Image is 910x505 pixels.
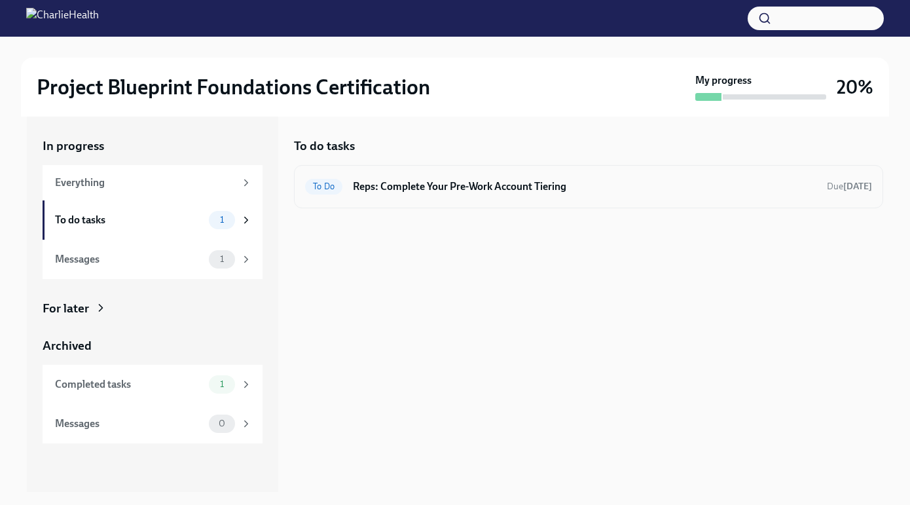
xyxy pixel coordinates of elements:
[43,240,263,279] a: Messages1
[305,181,342,191] span: To Do
[26,8,99,29] img: CharlieHealth
[212,254,232,264] span: 1
[837,75,873,99] h3: 20%
[843,181,872,192] strong: [DATE]
[43,300,263,317] a: For later
[211,419,233,428] span: 0
[695,73,752,88] strong: My progress
[827,181,872,192] span: Due
[43,165,263,200] a: Everything
[43,300,89,317] div: For later
[55,252,204,267] div: Messages
[353,179,816,194] h6: Reps: Complete Your Pre-Work Account Tiering
[212,379,232,389] span: 1
[294,138,355,155] h5: To do tasks
[43,337,263,354] a: Archived
[43,365,263,404] a: Completed tasks1
[37,74,430,100] h2: Project Blueprint Foundations Certification
[55,377,204,392] div: Completed tasks
[55,213,204,227] div: To do tasks
[55,176,235,190] div: Everything
[55,417,204,431] div: Messages
[827,180,872,193] span: September 8th, 2025 10:00
[43,200,263,240] a: To do tasks1
[43,138,263,155] a: In progress
[43,404,263,443] a: Messages0
[212,215,232,225] span: 1
[305,176,872,197] a: To DoReps: Complete Your Pre-Work Account TieringDue[DATE]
